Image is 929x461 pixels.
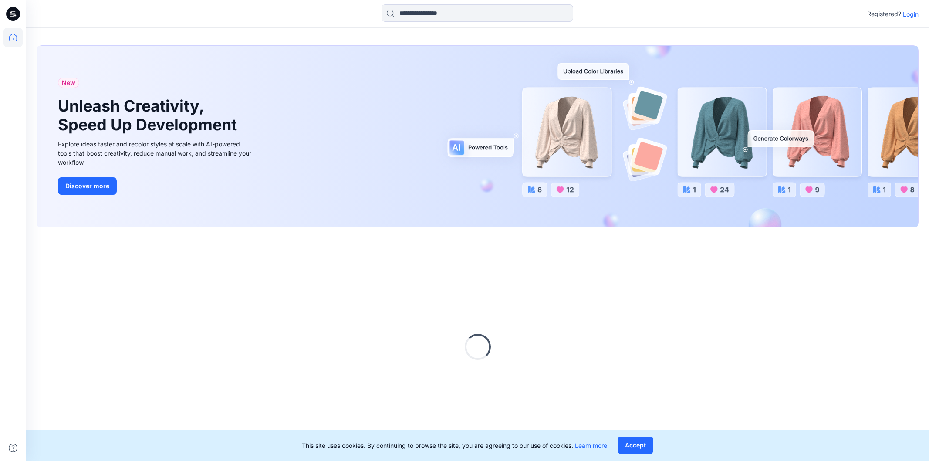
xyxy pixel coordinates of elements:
[618,437,653,454] button: Accept
[58,177,117,195] button: Discover more
[58,139,254,167] div: Explore ideas faster and recolor styles at scale with AI-powered tools that boost creativity, red...
[58,97,241,134] h1: Unleash Creativity, Speed Up Development
[58,177,254,195] a: Discover more
[575,442,607,449] a: Learn more
[867,9,901,19] p: Registered?
[903,10,919,19] p: Login
[302,441,607,450] p: This site uses cookies. By continuing to browse the site, you are agreeing to our use of cookies.
[62,78,75,88] span: New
